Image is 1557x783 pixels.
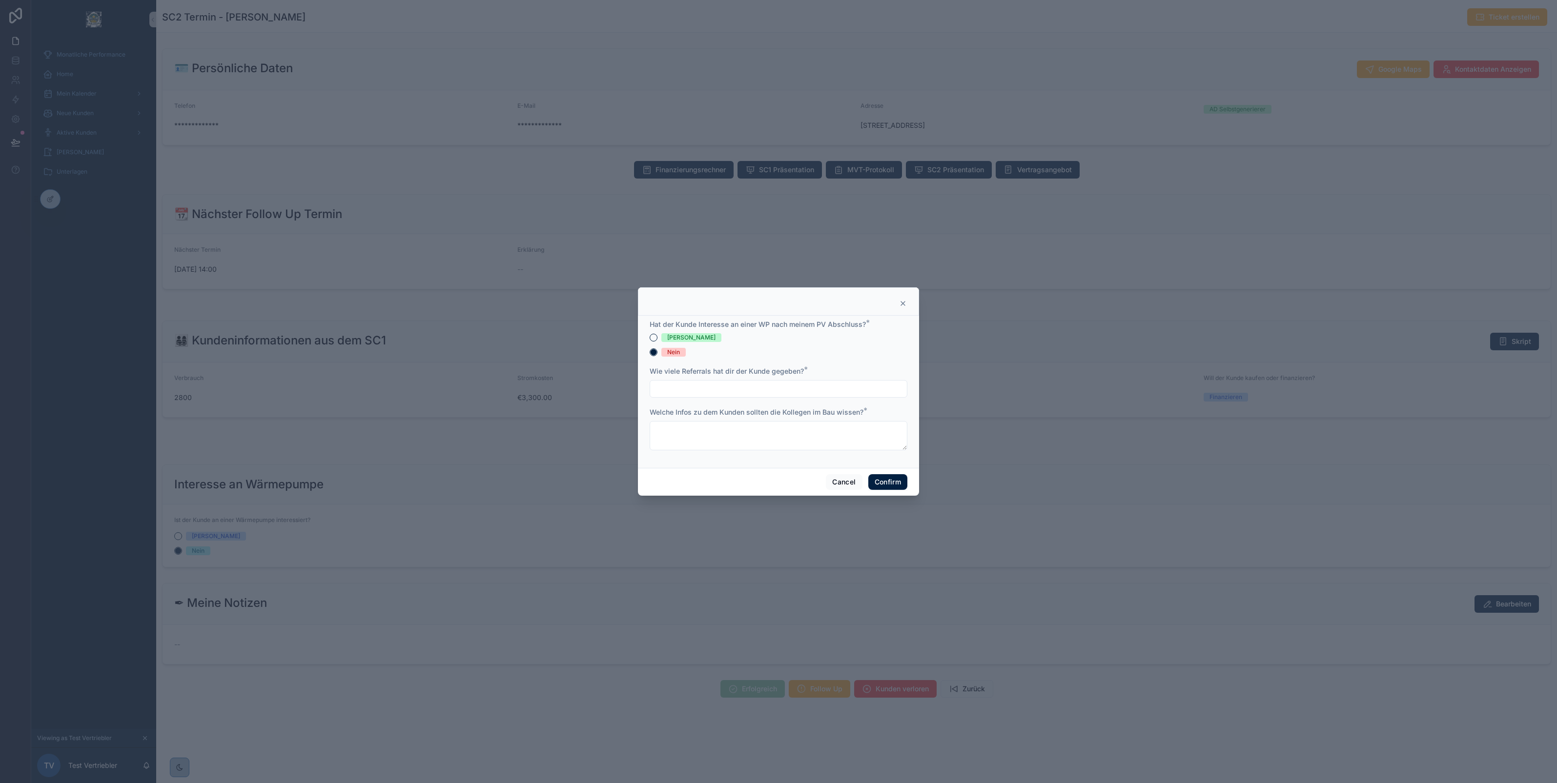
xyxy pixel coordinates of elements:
button: Cancel [826,474,862,490]
span: Hat der Kunde Interesse an einer WP nach meinem PV Abschluss? [650,320,866,328]
span: Wie viele Referrals hat dir der Kunde gegeben? [650,367,804,375]
div: [PERSON_NAME] [667,333,716,342]
span: Welche Infos zu dem Kunden sollten die Kollegen im Bau wissen? [650,408,863,416]
div: Nein [667,348,680,357]
button: Confirm [868,474,907,490]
